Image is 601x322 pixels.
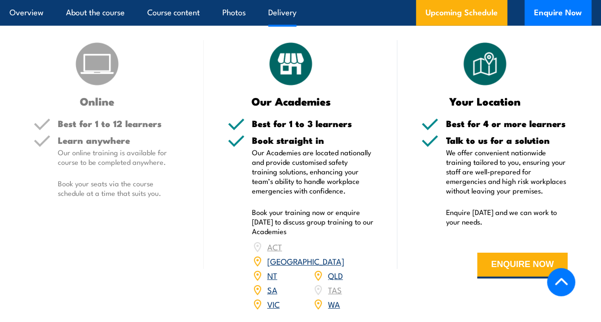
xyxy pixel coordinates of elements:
[228,96,355,107] h3: Our Academies
[267,269,277,281] a: NT
[446,119,568,128] h5: Best for 4 or more learners
[58,119,180,128] h5: Best for 1 to 12 learners
[252,207,374,236] p: Book your training now or enquire [DATE] to discuss group training to our Academies
[328,269,343,281] a: QLD
[446,136,568,145] h5: Talk to us for a solution
[58,136,180,145] h5: Learn anywhere
[446,148,568,195] p: We offer convenient nationwide training tailored to you, ensuring your staff are well-prepared fo...
[252,119,374,128] h5: Best for 1 to 3 learners
[267,255,344,267] a: [GEOGRAPHIC_DATA]
[267,298,280,310] a: VIC
[477,253,568,279] button: ENQUIRE NOW
[267,284,277,295] a: SA
[421,96,548,107] h3: Your Location
[328,298,340,310] a: WA
[252,136,374,145] h5: Book straight in
[58,179,180,198] p: Book your seats via the course schedule at a time that suits you.
[58,148,180,167] p: Our online training is available for course to be completed anywhere.
[33,96,161,107] h3: Online
[252,148,374,195] p: Our Academies are located nationally and provide customised safety training solutions, enhancing ...
[446,207,568,226] p: Enquire [DATE] and we can work to your needs.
